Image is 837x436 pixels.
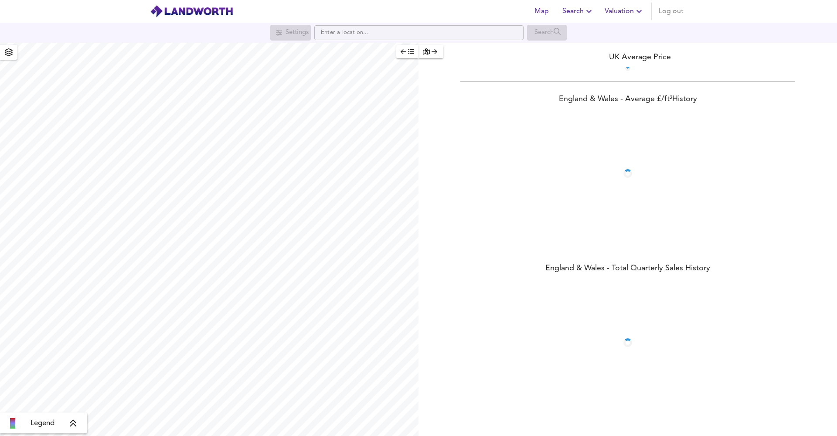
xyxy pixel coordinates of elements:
[601,3,648,20] button: Valuation
[150,5,233,18] img: logo
[559,3,598,20] button: Search
[562,5,594,17] span: Search
[531,5,552,17] span: Map
[659,5,684,17] span: Log out
[418,51,837,63] div: UK Average Price
[605,5,644,17] span: Valuation
[418,263,837,275] div: England & Wales - Total Quarterly Sales History
[418,94,837,106] div: England & Wales - Average £/ ft² History
[655,3,687,20] button: Log out
[270,25,311,41] div: Search for a location first or explore the map
[314,25,524,40] input: Enter a location...
[527,3,555,20] button: Map
[527,25,567,41] div: Search for a location first or explore the map
[31,418,54,429] span: Legend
